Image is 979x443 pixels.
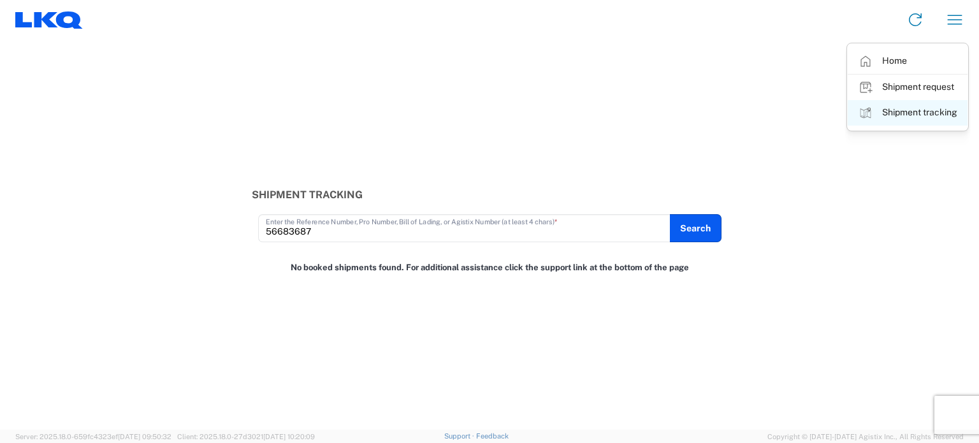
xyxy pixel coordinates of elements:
button: Search [670,214,722,242]
a: Support [444,432,476,440]
span: Client: 2025.18.0-27d3021 [177,433,315,440]
span: Server: 2025.18.0-659fc4323ef [15,433,171,440]
a: Feedback [476,432,509,440]
a: Shipment tracking [848,100,968,126]
span: [DATE] 10:20:09 [263,433,315,440]
a: Shipment request [848,75,968,100]
span: [DATE] 09:50:32 [118,433,171,440]
div: No booked shipments found. For additional assistance click the support link at the bottom of the ... [245,256,734,280]
span: Copyright © [DATE]-[DATE] Agistix Inc., All Rights Reserved [767,431,964,442]
a: Home [848,48,968,74]
h3: Shipment Tracking [252,189,728,201]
